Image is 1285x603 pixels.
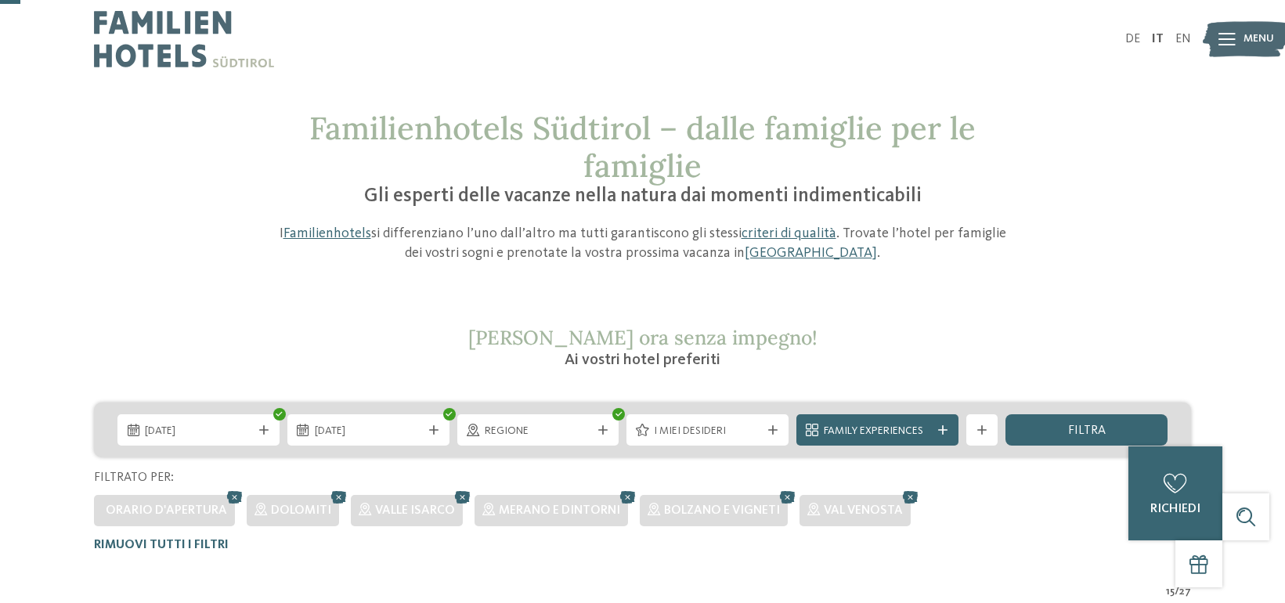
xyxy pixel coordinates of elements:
[1150,503,1200,515] span: richiedi
[468,325,818,350] span: [PERSON_NAME] ora senza impegno!
[145,424,252,439] span: [DATE]
[271,224,1015,263] p: I si differenziano l’uno dall’altro ma tutti garantiscono gli stessi . Trovate l’hotel per famigl...
[1175,584,1179,600] span: /
[1166,584,1175,600] span: 15
[824,504,903,517] span: Val Venosta
[1179,584,1191,600] span: 27
[499,504,620,517] span: Merano e dintorni
[664,504,780,517] span: Bolzano e vigneti
[565,352,720,368] span: Ai vostri hotel preferiti
[824,424,931,439] span: Family Experiences
[94,539,229,551] span: Rimuovi tutti i filtri
[745,246,877,260] a: [GEOGRAPHIC_DATA]
[1175,33,1191,45] a: EN
[315,424,422,439] span: [DATE]
[375,504,455,517] span: Valle Isarco
[742,226,836,240] a: criteri di qualità
[1243,31,1274,47] span: Menu
[654,424,761,439] span: I miei desideri
[271,504,331,517] span: Dolomiti
[1128,446,1222,540] a: richiedi
[283,226,371,240] a: Familienhotels
[364,186,922,206] span: Gli esperti delle vacanze nella natura dai momenti indimenticabili
[485,424,592,439] span: Regione
[94,471,174,484] span: Filtrato per:
[1152,33,1164,45] a: IT
[106,504,227,517] span: Orario d'apertura
[309,108,976,186] span: Familienhotels Südtirol – dalle famiglie per le famiglie
[1125,33,1140,45] a: DE
[1068,424,1106,437] span: filtra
